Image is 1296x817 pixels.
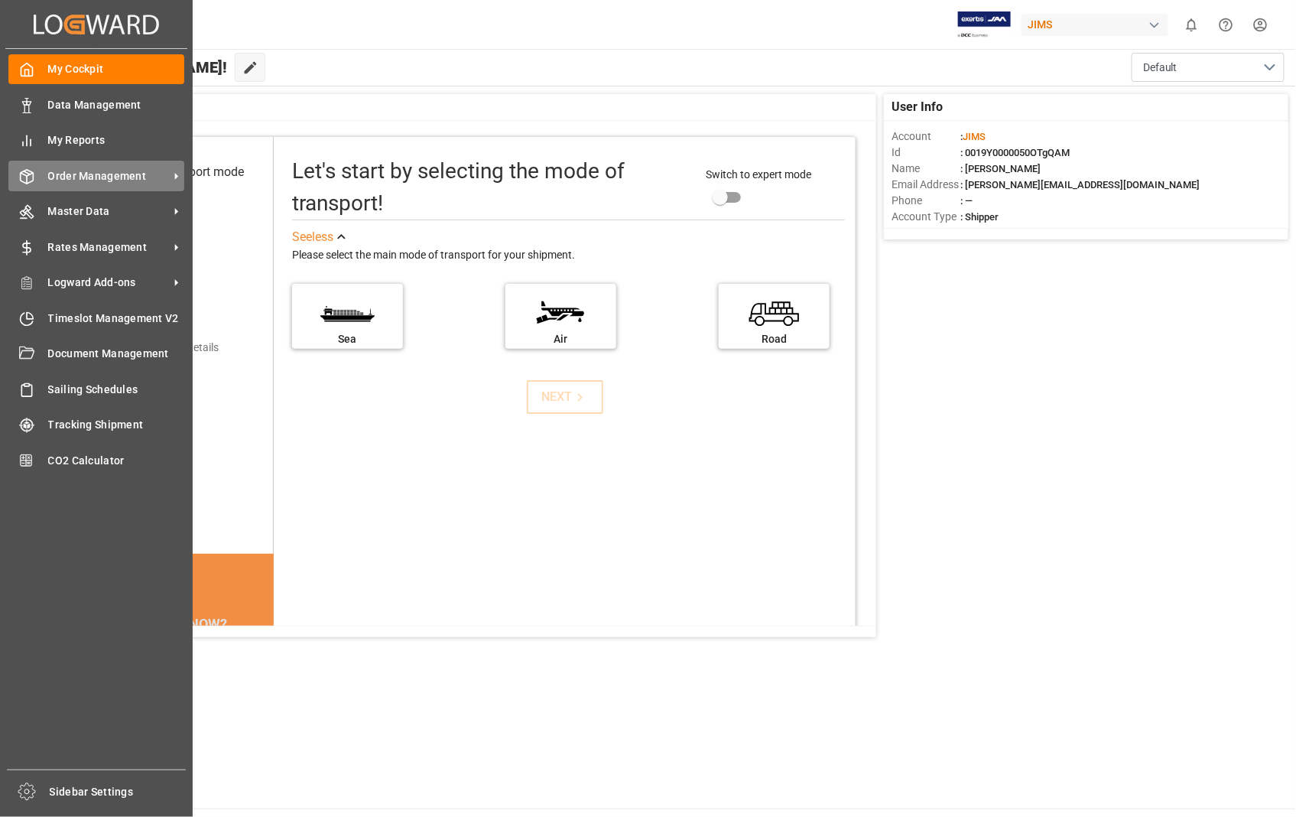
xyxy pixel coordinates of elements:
[48,239,169,256] span: Rates Management
[726,331,822,347] div: Road
[48,97,185,113] span: Data Management
[8,374,184,404] a: Sailing Schedules
[892,209,960,225] span: Account Type
[1143,60,1177,76] span: Default
[8,125,184,155] a: My Reports
[48,417,185,433] span: Tracking Shipment
[892,129,960,145] span: Account
[292,155,690,220] div: Let's start by selecting the mode of transport!
[8,339,184,369] a: Document Management
[123,340,219,356] div: Add shipping details
[50,784,187,800] span: Sidebar Settings
[513,331,609,347] div: Air
[960,131,986,142] span: :
[960,179,1200,190] span: : [PERSON_NAME][EMAIL_ADDRESS][DOMAIN_NAME]
[48,203,169,220] span: Master Data
[48,382,185,398] span: Sailing Schedules
[8,445,184,475] a: CO2 Calculator
[892,98,943,116] span: User Info
[960,163,1041,174] span: : [PERSON_NAME]
[960,211,999,223] span: : Shipper
[48,168,169,184] span: Order Management
[8,54,184,84] a: My Cockpit
[1132,53,1285,82] button: open menu
[892,145,960,161] span: Id
[8,303,184,333] a: Timeslot Management V2
[963,131,986,142] span: JIMS
[48,346,185,362] span: Document Management
[292,228,333,246] div: See less
[48,132,185,148] span: My Reports
[8,410,184,440] a: Tracking Shipment
[958,11,1011,38] img: Exertis%20JAM%20-%20Email%20Logo.jpg_1722504956.jpg
[892,193,960,209] span: Phone
[527,380,603,414] button: NEXT
[960,195,973,207] span: : —
[892,161,960,177] span: Name
[48,275,169,291] span: Logward Add-ons
[960,147,1070,158] span: : 0019Y0000050OTgQAM
[48,61,185,77] span: My Cockpit
[8,90,184,119] a: Data Management
[48,311,185,327] span: Timeslot Management V2
[706,168,811,181] span: Switch to expert mode
[300,331,395,347] div: Sea
[292,246,846,265] div: Please select the main mode of transport for your shipment.
[48,453,185,469] span: CO2 Calculator
[892,177,960,193] span: Email Address
[541,388,588,406] div: NEXT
